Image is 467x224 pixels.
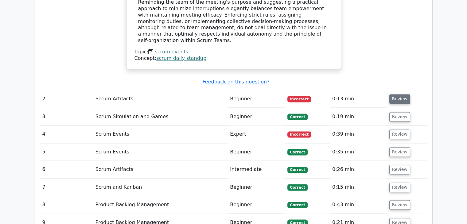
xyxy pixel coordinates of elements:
[330,161,387,178] td: 0:26 min.
[228,90,285,108] td: Beginner
[389,183,410,192] button: Review
[228,196,285,214] td: Beginner
[93,126,228,143] td: Scrum Events
[40,196,93,214] td: 8
[389,129,410,139] button: Review
[40,108,93,126] td: 3
[287,149,307,155] span: Correct
[202,79,269,85] a: Feedback on this question?
[93,161,228,178] td: Scrum Artifacts
[134,55,333,62] div: Concept:
[330,143,387,161] td: 0:35 min.
[287,184,307,190] span: Correct
[228,143,285,161] td: Beginner
[389,94,410,104] button: Review
[330,108,387,126] td: 0:19 min.
[287,96,311,102] span: Incorrect
[228,126,285,143] td: Expert
[134,49,333,55] div: Topic:
[228,179,285,196] td: Beginner
[40,179,93,196] td: 7
[40,90,93,108] td: 2
[40,161,93,178] td: 6
[389,112,410,122] button: Review
[389,165,410,174] button: Review
[389,200,410,210] button: Review
[93,90,228,108] td: Scrum Artifacts
[93,108,228,126] td: Scrum Simulation and Games
[93,143,228,161] td: Scrum Events
[40,126,93,143] td: 4
[155,49,188,55] a: scrum events
[228,161,285,178] td: Intermediate
[287,167,307,173] span: Correct
[287,131,311,137] span: Incorrect
[330,179,387,196] td: 0:15 min.
[287,114,307,120] span: Correct
[228,108,285,126] td: Beginner
[330,126,387,143] td: 0:39 min.
[93,179,228,196] td: Scrum and Kanban
[156,55,206,61] a: scrum daily standup
[389,147,410,157] button: Review
[93,196,228,214] td: Product Backlog Management
[40,143,93,161] td: 5
[330,90,387,108] td: 0:13 min.
[330,196,387,214] td: 0:43 min.
[287,202,307,208] span: Correct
